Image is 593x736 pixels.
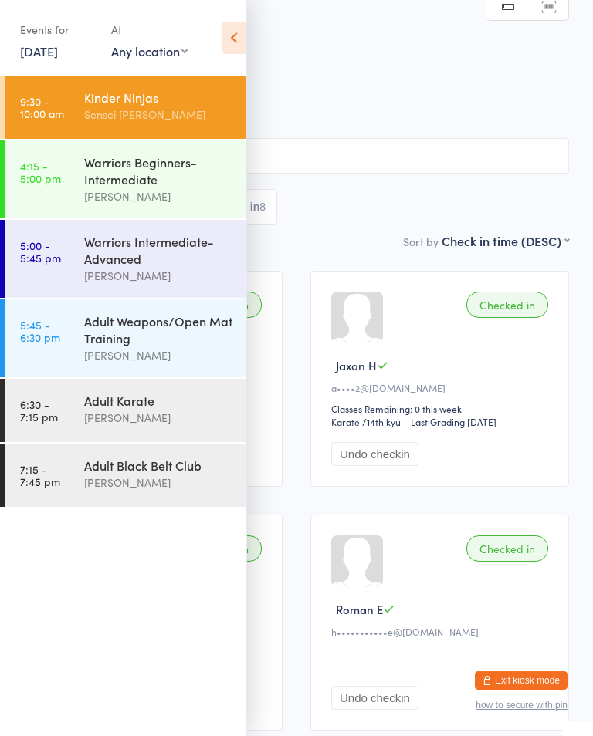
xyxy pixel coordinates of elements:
label: Sort by [403,234,439,249]
div: Kinder Ninjas [84,89,233,106]
time: 4:15 - 5:00 pm [20,160,61,184]
div: Check in time (DESC) [442,232,569,249]
span: [DATE] 9:30am [24,55,545,70]
button: Exit kiosk mode [475,671,568,690]
div: Warriors Beginners-Intermediate [84,154,233,187]
div: Karate [331,415,360,428]
time: 7:15 - 7:45 pm [20,463,60,488]
a: 7:15 -7:45 pmAdult Black Belt Club[PERSON_NAME] [5,444,246,507]
time: 5:45 - 6:30 pm [20,319,60,343]
div: Adult Karate [84,392,233,409]
div: Events for [20,17,96,42]
span: Roman E [336,601,383,617]
div: Adult Black Belt Club [84,457,233,474]
div: 8 [259,201,266,213]
span: Sensei [PERSON_NAME] [24,70,545,86]
div: h•••••••••••e@[DOMAIN_NAME] [331,625,553,638]
div: Checked in [466,292,548,318]
div: [PERSON_NAME] [84,267,233,285]
time: 5:00 - 5:45 pm [20,239,61,264]
h2: Kinder Ninjas Check-in [24,22,569,47]
span: Mount [PERSON_NAME] [24,86,545,101]
button: how to secure with pin [476,700,568,711]
div: Adult Weapons/Open Mat Training [84,312,233,346]
div: At [111,17,188,42]
span: Karate [24,101,569,116]
time: 9:30 - 10:00 am [20,95,64,120]
a: 9:30 -10:00 amKinder NinjasSensei [PERSON_NAME] [5,76,246,139]
a: [DATE] [20,42,58,59]
div: [PERSON_NAME] [84,187,233,205]
div: Classes Remaining: 0 this week [331,402,553,415]
div: [PERSON_NAME] [84,409,233,427]
span: Jaxon H [336,357,377,373]
a: 6:30 -7:15 pmAdult Karate[PERSON_NAME] [5,379,246,442]
input: Search [24,138,569,174]
a: 5:00 -5:45 pmWarriors Intermediate-Advanced[PERSON_NAME] [5,220,246,298]
div: Checked in [466,535,548,562]
time: 6:30 - 7:15 pm [20,398,58,423]
a: 4:15 -5:00 pmWarriors Beginners-Intermediate[PERSON_NAME] [5,140,246,218]
button: Undo checkin [331,442,418,466]
a: 5:45 -6:30 pmAdult Weapons/Open Mat Training[PERSON_NAME] [5,299,246,377]
span: / 14th kyu – Last Grading [DATE] [362,415,496,428]
div: Sensei [PERSON_NAME] [84,106,233,123]
div: [PERSON_NAME] [84,346,233,364]
button: Undo checkin [331,686,418,710]
div: Any location [111,42,188,59]
div: a••••2@[DOMAIN_NAME] [331,381,553,394]
div: [PERSON_NAME] [84,474,233,491]
div: Warriors Intermediate-Advanced [84,233,233,267]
